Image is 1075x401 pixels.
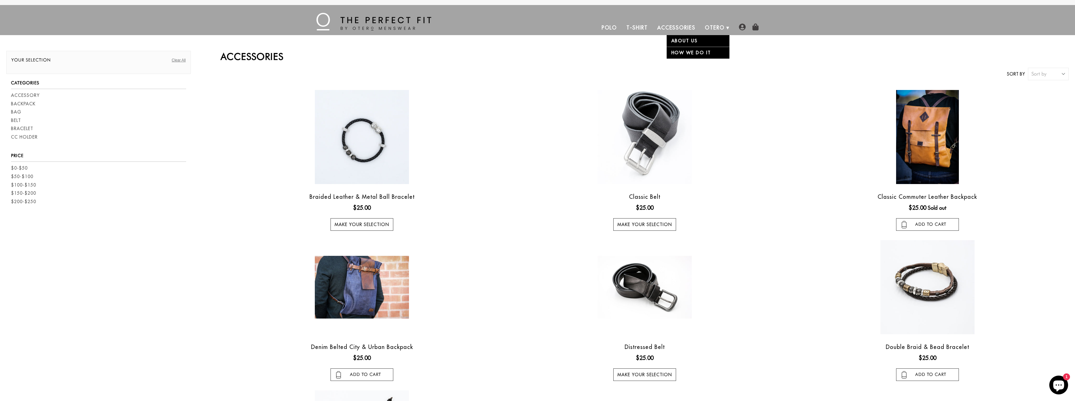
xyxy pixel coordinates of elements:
[700,20,729,35] a: Otero
[896,90,959,184] img: leather backpack
[353,203,371,212] ins: $25.00
[11,57,186,66] h2: Your selection
[11,117,21,124] a: Belt
[928,205,946,211] span: Sold out
[11,134,38,140] a: CC Holder
[11,198,36,205] a: $200-$250
[331,368,393,381] input: add to cart
[316,13,431,30] img: The Perfect Fit - by Otero Menswear - Logo
[11,190,36,197] a: $150-$200
[331,218,393,231] a: Make your selection
[667,47,729,59] a: How We Do It
[11,101,35,107] a: Backpack
[505,90,785,184] a: otero menswear classic black leather belt
[598,90,692,184] img: otero menswear classic black leather belt
[309,193,415,200] a: Braided Leather & Metal Ball Bracelet
[919,354,936,362] ins: $25.00
[613,218,676,231] a: Make your selection
[11,80,186,89] h3: Categories
[1007,71,1025,77] label: Sort by
[878,193,977,200] a: Classic Commuter Leather Backpack
[222,90,502,184] a: black braided leather bracelet
[222,256,502,319] a: stylish urban backpack
[752,24,759,30] img: shopping-bag-icon.png
[625,343,665,351] a: Distressed Belt
[11,109,21,115] a: Bag
[172,57,186,63] a: Clear All
[909,203,926,212] ins: $25.00
[11,173,33,180] a: $50-$100
[315,90,409,184] img: black braided leather bracelet
[598,256,692,319] img: otero menswear distressed leather belt
[11,125,33,132] a: Bracelet
[11,182,36,188] a: $100-$150
[353,354,371,362] ins: $25.00
[636,203,653,212] ins: $25.00
[613,368,676,381] a: Make your selection
[896,368,959,381] input: add to cart
[667,35,729,47] a: About Us
[1047,376,1070,396] inbox-online-store-chat: Shopify online store chat
[636,354,653,362] ins: $25.00
[11,92,40,99] a: Accessory
[787,240,1067,334] a: double braided leather bead bracelet
[11,165,28,171] a: $0-$50
[886,343,969,351] a: Double Braid & Bead Bracelet
[739,24,746,30] img: user-account-icon.png
[880,240,975,334] img: double braided leather bead bracelet
[787,90,1067,184] a: leather backpack
[311,343,413,351] a: Denim Belted City & Urban Backpack
[622,20,652,35] a: T-Shirt
[505,256,785,319] a: otero menswear distressed leather belt
[315,256,409,319] img: stylish urban backpack
[629,193,660,200] a: Classic Belt
[597,20,622,35] a: Polo
[11,153,186,162] h3: Price
[221,51,1069,62] h2: Accessories
[653,20,700,35] a: Accessories
[896,218,959,231] input: add to cart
